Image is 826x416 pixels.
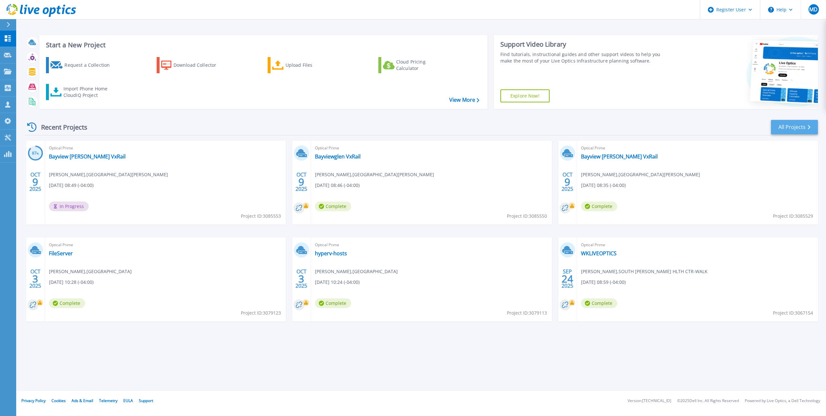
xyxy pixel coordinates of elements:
[677,399,739,403] li: © 2025 Dell Inc. All Rights Reserved
[25,119,96,135] div: Recent Projects
[295,170,307,194] div: OCT 2025
[49,279,94,286] span: [DATE] 10:28 (-04:00)
[628,399,671,403] li: Version: [TECHNICAL_ID]
[21,398,46,403] a: Privacy Policy
[581,153,658,160] a: Bayview [PERSON_NAME] VxRail
[771,120,818,134] a: All Projects
[49,298,85,308] span: Complete
[315,202,351,211] span: Complete
[507,309,547,317] span: Project ID: 3079113
[581,202,617,211] span: Complete
[507,213,547,220] span: Project ID: 3085550
[298,276,304,282] span: 3
[268,57,340,73] a: Upload Files
[29,267,41,291] div: OCT 2025
[49,202,89,211] span: In Progress
[32,179,38,185] span: 9
[157,57,229,73] a: Download Collector
[581,268,708,275] span: [PERSON_NAME] , SOUTH [PERSON_NAME] HLTH CTR-WALK
[173,59,225,72] div: Download Collector
[139,398,153,403] a: Support
[581,144,814,152] span: Optical Prime
[315,171,434,178] span: [PERSON_NAME] , [GEOGRAPHIC_DATA][PERSON_NAME]
[561,170,574,194] div: OCT 2025
[562,276,573,282] span: 24
[123,398,133,403] a: EULA
[315,153,361,160] a: Bayviewglen VxRail
[581,171,700,178] span: [PERSON_NAME] , [GEOGRAPHIC_DATA][PERSON_NAME]
[581,241,814,248] span: Optical Prime
[32,276,38,282] span: 3
[773,309,813,317] span: Project ID: 3067154
[295,267,307,291] div: OCT 2025
[564,179,570,185] span: 9
[581,279,626,286] span: [DATE] 08:59 (-04:00)
[500,51,668,64] div: Find tutorials, instructional guides and other support videos to help you make the most of your L...
[315,144,548,152] span: Optical Prime
[29,170,41,194] div: OCT 2025
[298,179,304,185] span: 9
[809,7,818,12] span: MD
[315,298,351,308] span: Complete
[49,144,282,152] span: Optical Prime
[745,399,820,403] li: Powered by Live Optics, a Dell Technology
[449,97,479,103] a: View More
[64,59,116,72] div: Request a Collection
[99,398,117,403] a: Telemetry
[241,213,281,220] span: Project ID: 3085553
[315,268,398,275] span: [PERSON_NAME] , [GEOGRAPHIC_DATA]
[315,182,360,189] span: [DATE] 08:46 (-04:00)
[581,250,617,257] a: WKLIVEOPTICS
[63,86,114,98] div: Import Phone Home CloudIQ Project
[315,241,548,248] span: Optical Prime
[561,267,574,291] div: SEP 2025
[581,182,626,189] span: [DATE] 08:35 (-04:00)
[315,250,347,257] a: hyperv-hosts
[773,213,813,220] span: Project ID: 3085529
[49,268,132,275] span: [PERSON_NAME] , [GEOGRAPHIC_DATA]
[581,298,617,308] span: Complete
[46,57,118,73] a: Request a Collection
[51,398,66,403] a: Cookies
[500,40,668,49] div: Support Video Library
[49,250,73,257] a: FileServer
[37,152,39,155] span: %
[72,398,93,403] a: Ads & Email
[378,57,451,73] a: Cloud Pricing Calculator
[49,171,168,178] span: [PERSON_NAME] , [GEOGRAPHIC_DATA][PERSON_NAME]
[500,89,550,102] a: Explore Now!
[49,153,126,160] a: Bayview [PERSON_NAME] VxRail
[49,182,94,189] span: [DATE] 08:49 (-04:00)
[46,41,479,49] h3: Start a New Project
[49,241,282,248] span: Optical Prime
[241,309,281,317] span: Project ID: 3079123
[285,59,337,72] div: Upload Files
[28,150,43,157] h3: 87
[315,279,360,286] span: [DATE] 10:24 (-04:00)
[396,59,448,72] div: Cloud Pricing Calculator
